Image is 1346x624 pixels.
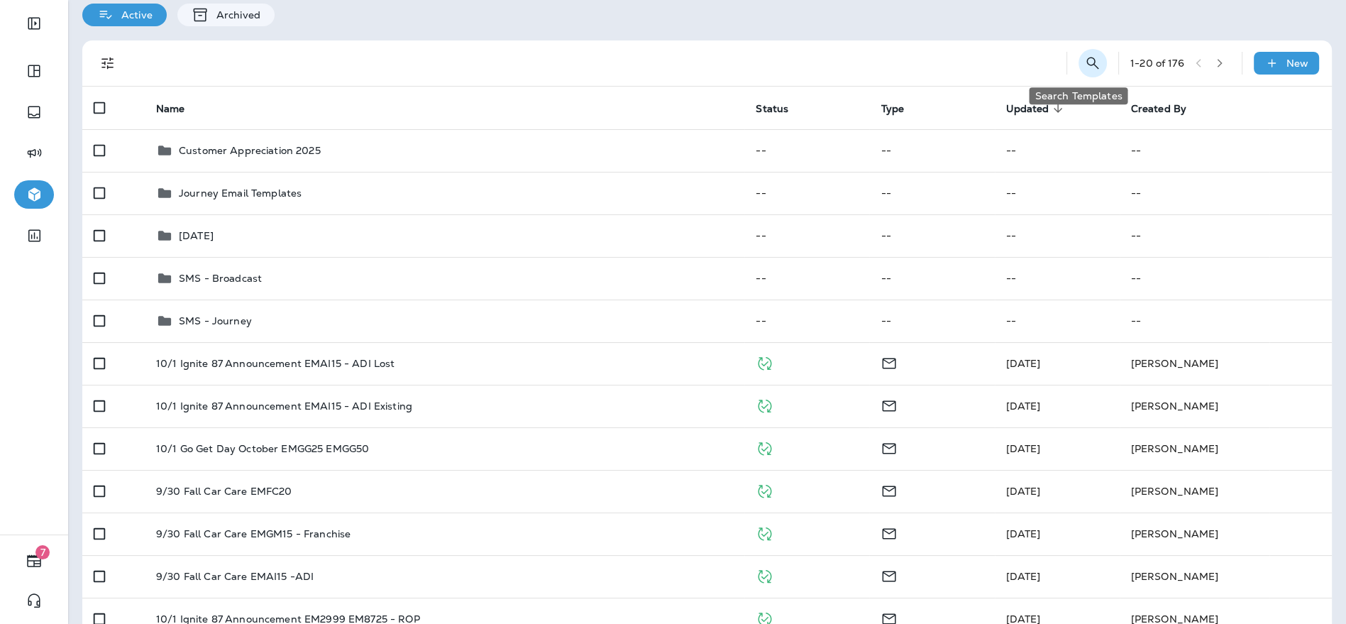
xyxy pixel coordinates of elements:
[156,528,351,540] p: 9/30 Fall Car Care EMGM15 - Franchise
[1006,570,1041,583] span: Brian Clark
[869,214,994,257] td: --
[881,483,898,496] span: Email
[869,129,994,172] td: --
[1029,87,1127,104] div: Search Templates
[156,358,395,369] p: 10/1 Ignite 87 Announcement EMAI15 - ADI Lost
[881,103,904,115] span: Type
[1006,527,1041,540] span: Katie Stribley
[869,257,994,300] td: --
[995,129,1120,172] td: --
[1006,400,1041,412] span: Brian Clark
[756,103,788,115] span: Status
[1130,58,1184,69] div: 1 - 20 of 176
[881,526,898,539] span: Email
[179,187,302,199] p: Journey Email Templates
[1120,385,1332,427] td: [PERSON_NAME]
[756,356,773,368] span: Published
[1131,102,1205,115] span: Created By
[179,145,321,156] p: Customer Appreciation 2025
[209,9,260,21] p: Archived
[1120,129,1332,172] td: --
[1120,470,1332,513] td: [PERSON_NAME]
[995,172,1120,214] td: --
[1120,214,1332,257] td: --
[881,102,922,115] span: Type
[156,571,314,582] p: 9/30 Fall Car Care EMAI15 -ADI
[14,547,54,575] button: 7
[881,356,898,368] span: Email
[1286,58,1308,69] p: New
[179,273,262,284] p: SMS - Broadcast
[179,230,214,241] p: [DATE]
[756,526,773,539] span: Published
[1120,427,1332,470] td: [PERSON_NAME]
[1120,513,1332,555] td: [PERSON_NAME]
[744,300,869,342] td: --
[14,9,54,38] button: Expand Sidebar
[156,103,185,115] span: Name
[1006,442,1041,455] span: Brian Clark
[1120,257,1332,300] td: --
[995,214,1120,257] td: --
[869,300,994,342] td: --
[94,49,122,77] button: Filters
[995,300,1120,342] td: --
[756,569,773,581] span: Published
[179,315,252,327] p: SMS - Journey
[744,129,869,172] td: --
[756,102,807,115] span: Status
[881,611,898,624] span: Email
[1079,49,1107,77] button: Search Templates
[114,9,153,21] p: Active
[1120,300,1332,342] td: --
[1006,103,1049,115] span: Updated
[1006,102,1068,115] span: Updated
[744,214,869,257] td: --
[156,102,204,115] span: Name
[35,545,50,559] span: 7
[756,398,773,411] span: Published
[1120,172,1332,214] td: --
[1006,485,1041,498] span: Brian Clark
[1120,342,1332,385] td: [PERSON_NAME]
[744,172,869,214] td: --
[881,441,898,454] span: Email
[881,569,898,581] span: Email
[881,398,898,411] span: Email
[1120,555,1332,598] td: [PERSON_NAME]
[869,172,994,214] td: --
[756,483,773,496] span: Published
[756,441,773,454] span: Published
[1131,103,1186,115] span: Created By
[156,400,412,412] p: 10/1 Ignite 87 Announcement EMAI15 - ADI Existing
[156,486,292,497] p: 9/30 Fall Car Care EMFC20
[1006,357,1041,370] span: Brian Clark
[995,257,1120,300] td: --
[756,611,773,624] span: Published
[156,443,369,454] p: 10/1 Go Get Day October EMGG25 EMGG50
[744,257,869,300] td: --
